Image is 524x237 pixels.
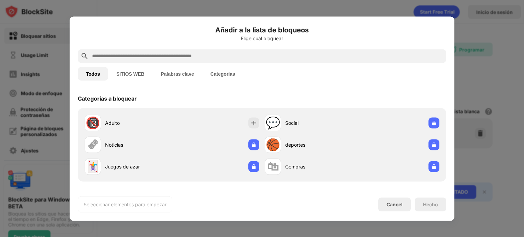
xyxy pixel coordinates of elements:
[78,95,137,102] div: Categorías a bloquear
[285,141,352,148] div: deportes
[78,35,446,41] div: Elige cuál bloquear
[285,163,352,170] div: Compras
[266,138,280,152] div: 🏀
[202,67,243,80] button: Categorías
[105,163,172,170] div: Juegos de azar
[87,138,99,152] div: 🗞
[152,67,202,80] button: Palabras clave
[86,116,100,130] div: 🔞
[86,160,100,174] div: 🃏
[267,160,279,174] div: 🛍
[387,202,403,207] div: Cancel
[108,67,152,80] button: SITIOS WEB
[78,25,446,35] h6: Añadir a la lista de bloqueos
[266,116,280,130] div: 💬
[423,202,438,207] div: Hecho
[81,52,89,60] img: search.svg
[105,141,172,148] div: Noticias
[84,201,166,208] div: Seleccionar elementos para empezar
[105,119,172,127] div: Adulto
[78,67,108,80] button: Todos
[285,119,352,127] div: Social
